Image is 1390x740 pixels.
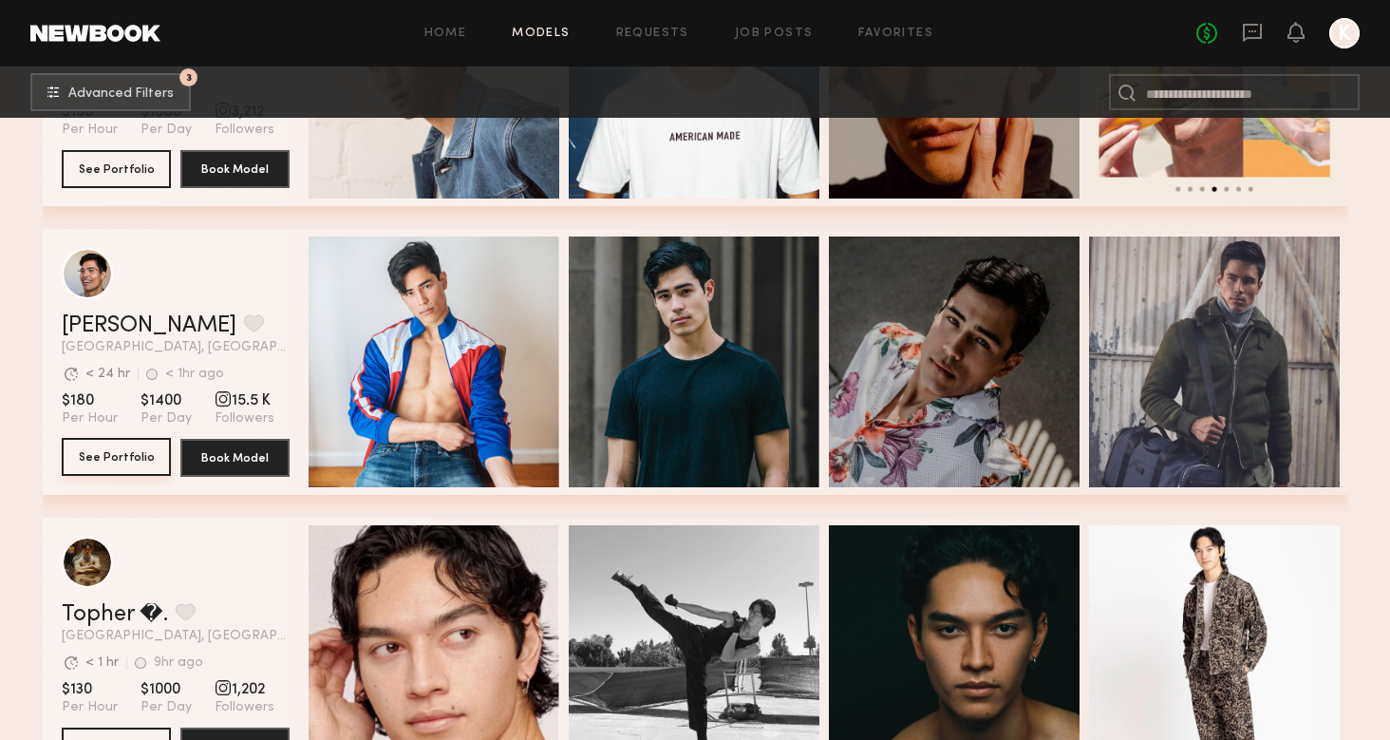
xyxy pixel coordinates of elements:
[141,391,192,410] span: $1400
[858,28,933,40] a: Favorites
[62,150,171,188] button: See Portfolio
[215,410,274,427] span: Followers
[62,630,290,643] span: [GEOGRAPHIC_DATA], [GEOGRAPHIC_DATA]
[62,391,118,410] span: $180
[1329,18,1360,48] a: K
[62,122,118,139] span: Per Hour
[616,28,689,40] a: Requests
[180,439,290,477] button: Book Model
[154,656,203,670] div: 9hr ago
[165,368,224,381] div: < 1hr ago
[141,410,192,427] span: Per Day
[141,699,192,716] span: Per Day
[141,680,192,699] span: $1000
[215,680,274,699] span: 1,202
[30,73,191,111] button: 3Advanced Filters
[62,314,236,337] a: [PERSON_NAME]
[62,439,171,477] a: See Portfolio
[62,438,171,476] button: See Portfolio
[215,391,274,410] span: 15.5 K
[215,122,274,139] span: Followers
[215,699,274,716] span: Followers
[62,410,118,427] span: Per Hour
[62,680,118,699] span: $130
[62,341,290,354] span: [GEOGRAPHIC_DATA], [GEOGRAPHIC_DATA]
[85,368,130,381] div: < 24 hr
[424,28,467,40] a: Home
[512,28,570,40] a: Models
[62,699,118,716] span: Per Hour
[68,87,174,101] span: Advanced Filters
[62,603,168,626] a: Topher �.
[85,656,119,670] div: < 1 hr
[186,73,192,82] span: 3
[180,150,290,188] button: Book Model
[141,122,192,139] span: Per Day
[735,28,814,40] a: Job Posts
